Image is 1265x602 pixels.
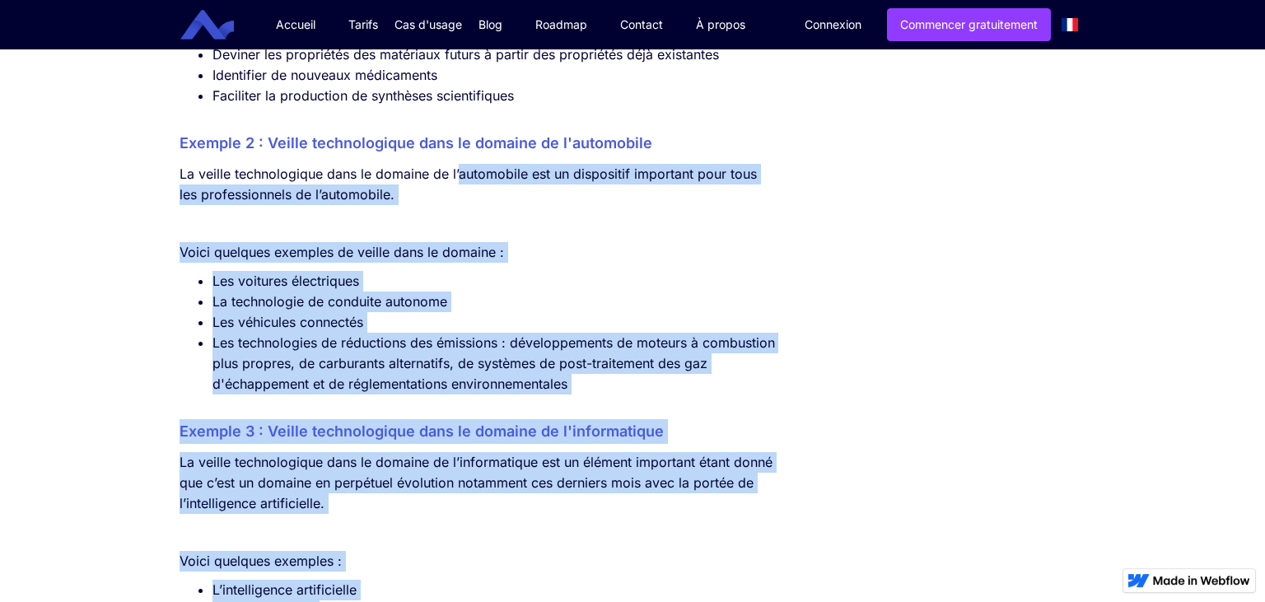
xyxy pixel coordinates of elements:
[887,8,1051,41] a: Commencer gratuitement
[180,551,778,572] p: Voici quelques exemples :
[180,164,778,205] p: La veille technologique dans le domaine de l’automobile est un dispositif important pour tous les...
[212,312,778,333] li: Les véhicules connectés
[180,419,778,444] h3: Exemple 3 : Veille technologique dans le domaine de l'informatique
[212,86,778,106] li: Faciliter la production de synthèses scientifiques
[180,213,778,234] p: ‍
[180,242,778,263] p: Voici quelques exemples de veille dans le domaine :
[180,131,778,156] h3: Exemple 2 : Veille technologique dans le domaine de l'automobile
[180,452,778,514] p: La veille technologique dans le domaine de l’informatique est un élément important étant donné qu...
[180,522,778,543] p: ‍
[1153,576,1250,586] img: Made in Webflow
[212,580,778,600] li: L’intelligence artificielle
[193,10,246,40] a: home
[792,9,874,40] a: Connexion
[212,65,778,86] li: Identifier de nouveaux médicaments
[394,16,462,33] div: Cas d'usage
[212,292,778,312] li: La technologie de conduite autonome
[212,271,778,292] li: Les voitures électriques
[212,44,778,65] li: Deviner les propriétés des matériaux futurs à partir des propriétés déjà existantes
[212,333,778,394] li: Les technologies de réductions des émissions : développements de moteurs à combustion plus propre...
